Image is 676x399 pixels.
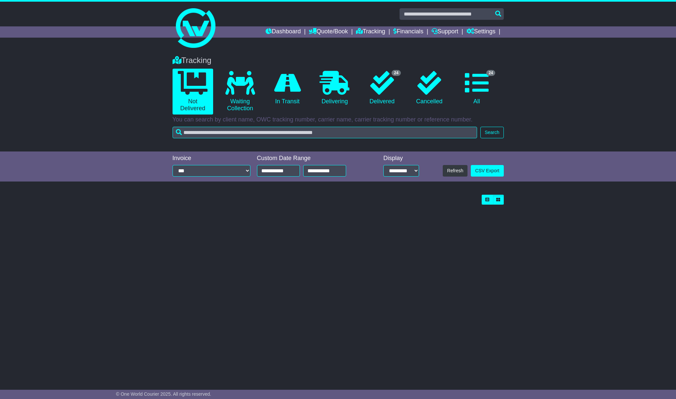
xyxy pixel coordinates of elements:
a: Tracking [356,26,385,38]
span: 24 [392,70,401,76]
p: You can search by client name, OWC tracking number, carrier name, carrier tracking number or refe... [173,116,504,123]
a: Waiting Collection [220,69,260,115]
a: Cancelled [409,69,450,108]
a: Not Delivered [173,69,213,115]
a: Dashboard [266,26,301,38]
div: Display [383,155,419,162]
button: Search [480,127,503,138]
a: 24 Delivered [362,69,402,108]
div: Tracking [169,56,507,65]
button: Refresh [443,165,467,177]
div: Custom Date Range [257,155,363,162]
a: Settings [467,26,496,38]
a: 24 All [456,69,497,108]
a: CSV Export [471,165,503,177]
div: Invoice [173,155,250,162]
a: Delivering [314,69,355,108]
a: In Transit [267,69,307,108]
a: Financials [393,26,423,38]
span: 24 [486,70,495,76]
a: Quote/Book [309,26,348,38]
a: Support [432,26,458,38]
span: © One World Courier 2025. All rights reserved. [116,391,211,397]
